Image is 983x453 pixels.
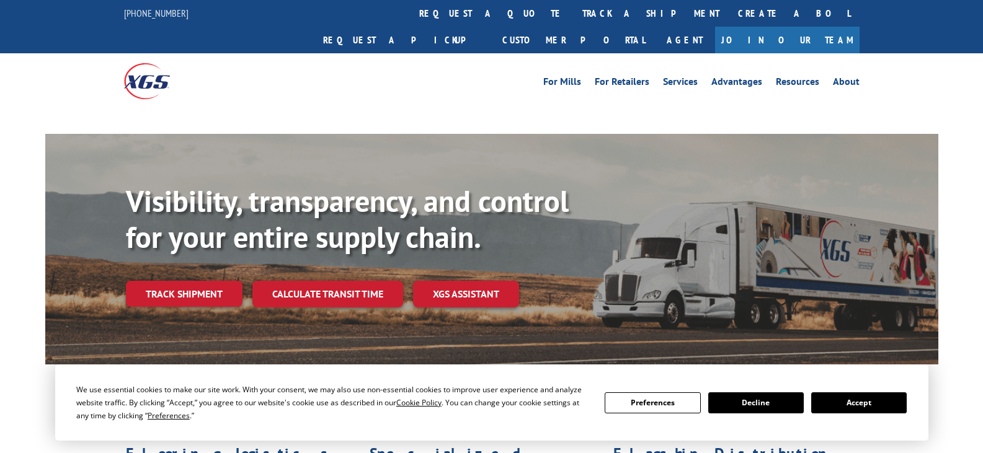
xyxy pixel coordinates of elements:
a: Join Our Team [715,27,860,53]
a: Track shipment [126,281,242,307]
a: Advantages [711,77,762,90]
button: Decline [708,392,804,413]
button: Accept [811,392,907,413]
b: Visibility, transparency, and control for your entire supply chain. [126,182,569,256]
span: Preferences [148,410,190,421]
a: For Retailers [595,77,649,90]
a: Agent [654,27,715,53]
a: Request a pickup [314,27,493,53]
a: For Mills [543,77,581,90]
a: [PHONE_NUMBER] [124,7,189,19]
div: We use essential cookies to make our site work. With your consent, we may also use non-essential ... [76,383,590,422]
button: Preferences [605,392,700,413]
a: XGS ASSISTANT [413,281,519,307]
div: Cookie Consent Prompt [55,364,928,441]
a: Customer Portal [493,27,654,53]
a: Resources [776,77,819,90]
span: Cookie Policy [396,397,442,408]
a: About [833,77,860,90]
a: Services [663,77,698,90]
a: Calculate transit time [252,281,403,307]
